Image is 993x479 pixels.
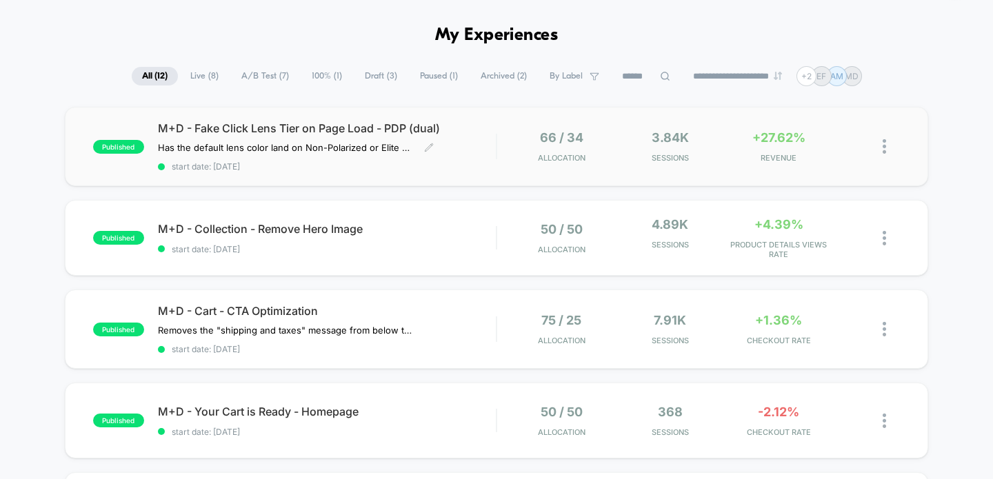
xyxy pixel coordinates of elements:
span: All ( 12 ) [132,67,178,85]
span: M+D - Your Cart is Ready - Homepage [158,405,496,418]
span: Live ( 8 ) [180,67,229,85]
span: start date: [DATE] [158,344,496,354]
span: By Label [550,71,583,81]
span: +1.36% [755,313,802,327]
span: start date: [DATE] [158,244,496,254]
span: +4.39% [754,217,803,232]
span: Sessions [619,153,721,163]
span: CHECKOUT RATE [728,336,830,345]
span: 368 [658,405,683,419]
span: 50 / 50 [541,222,583,236]
span: PRODUCT DETAILS VIEWS RATE [728,240,830,259]
span: 3.84k [652,130,689,145]
span: M+D - Fake Click Lens Tier on Page Load - PDP (dual) [158,121,496,135]
span: Allocation [538,245,585,254]
img: end [774,72,782,80]
span: REVENUE [728,153,830,163]
span: Removes the "shipping and taxes" message from below the CTA and replaces it with message about re... [158,325,414,336]
span: Allocation [538,336,585,345]
span: Sessions [619,240,721,249]
span: published [93,140,144,154]
span: A/B Test ( 7 ) [231,67,299,85]
span: published [93,414,144,427]
span: start date: [DATE] [158,161,496,172]
img: close [883,231,886,245]
img: close [883,322,886,336]
span: Archived ( 2 ) [470,67,537,85]
img: close [883,414,886,428]
span: Allocation [538,427,585,437]
span: Sessions [619,336,721,345]
span: Draft ( 3 ) [354,67,408,85]
span: published [93,323,144,336]
span: M+D - Collection - Remove Hero Image [158,222,496,236]
span: Has the default lens color land on Non-Polarized or Elite Polarized to see if that performs bette... [158,142,414,153]
span: -2.12% [758,405,799,419]
img: close [883,139,886,154]
p: MD [845,71,859,81]
span: 66 / 34 [540,130,583,145]
span: Allocation [538,153,585,163]
span: M+D - Cart - CTA Optimization [158,304,496,318]
span: CHECKOUT RATE [728,427,830,437]
span: 50 / 50 [541,405,583,419]
span: published [93,231,144,245]
span: 4.89k [652,217,688,232]
span: start date: [DATE] [158,427,496,437]
span: 7.91k [654,313,686,327]
p: AM [830,71,843,81]
span: Paused ( 1 ) [410,67,468,85]
span: 100% ( 1 ) [301,67,352,85]
span: 75 / 25 [541,313,581,327]
p: EF [816,71,826,81]
h1: My Experiences [435,26,559,45]
span: Sessions [619,427,721,437]
div: + 2 [796,66,816,86]
span: +27.62% [752,130,805,145]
